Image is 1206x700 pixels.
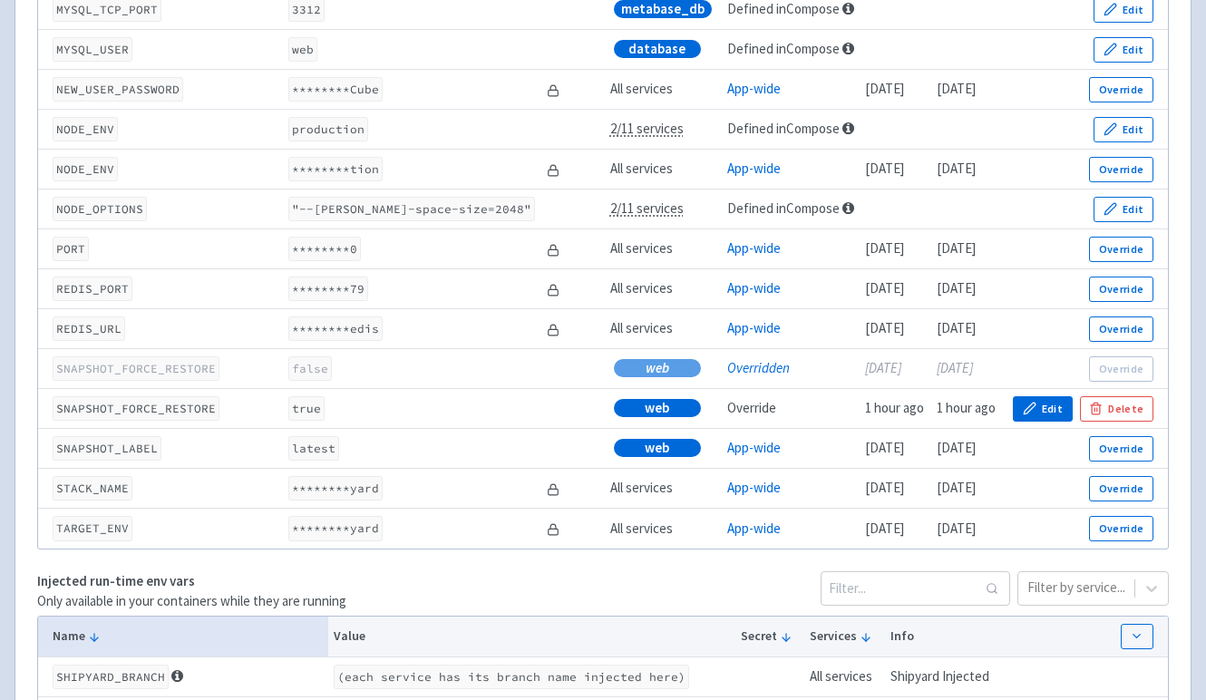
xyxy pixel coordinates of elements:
td: All services [604,150,721,190]
th: Info [885,617,1005,657]
code: latest [288,436,339,461]
time: [DATE] [937,319,976,336]
td: All services [604,509,721,549]
button: Override [1089,516,1153,541]
a: App-wide [727,319,781,336]
time: [DATE] [937,520,976,537]
span: web [645,399,669,417]
td: All services [604,469,721,509]
time: 1 hour ago [937,399,996,416]
span: 2/11 services [610,120,684,137]
time: [DATE] [865,239,904,257]
a: App-wide [727,239,781,257]
time: 1 hour ago [865,399,924,416]
td: All services [604,229,721,269]
code: TARGET_ENV [53,516,132,540]
span: web [646,359,669,377]
a: App-wide [727,160,781,177]
code: SNAPSHOT_FORCE_RESTORE [53,396,219,421]
button: Name [53,627,323,646]
code: (each service has its branch name injected here) [334,665,689,689]
button: Secret [741,627,798,646]
button: Override [1089,77,1153,102]
button: Edit [1094,197,1153,222]
input: Filter... [821,571,1010,606]
button: Edit [1094,37,1153,63]
button: Override [1089,237,1153,262]
code: STACK_NAME [53,476,132,501]
code: REDIS_URL [53,316,125,341]
a: App-wide [727,479,781,496]
button: Edit [1013,396,1073,422]
code: PORT [53,237,89,261]
td: All services [804,656,885,696]
a: Overridden [727,359,790,376]
span: 2/11 services [610,199,684,217]
time: [DATE] [937,479,976,496]
time: [DATE] [937,439,976,456]
button: Override [1089,436,1153,462]
code: MYSQL_USER [53,37,132,62]
td: Shipyard Injected [885,656,1005,696]
code: production [288,117,368,141]
time: [DATE] [865,479,904,496]
code: NEW_USER_PASSWORD [53,77,183,102]
time: [DATE] [937,359,973,376]
code: SNAPSHOT_LABEL [53,436,161,461]
button: Override [1089,316,1153,342]
code: REDIS_PORT [53,277,132,301]
button: Override [1089,157,1153,182]
time: [DATE] [865,439,904,456]
button: Delete [1080,396,1153,422]
code: NODE_ENV [53,117,118,141]
time: [DATE] [865,160,904,177]
button: Services [810,627,879,646]
a: Defined in Compose [727,120,840,137]
time: [DATE] [865,319,904,336]
th: Value [328,617,735,657]
code: true [288,396,325,421]
time: [DATE] [865,520,904,537]
button: Edit [1094,117,1153,142]
button: Override [1089,476,1153,501]
code: SHIPYARD_BRANCH [53,665,169,689]
a: App-wide [727,80,781,97]
time: [DATE] [937,160,976,177]
code: NODE_ENV [53,157,118,181]
button: Override [1089,356,1153,382]
p: Only available in your containers while they are running [37,591,346,612]
a: App-wide [727,439,781,456]
time: [DATE] [865,279,904,297]
td: Override [721,389,860,429]
code: "--[PERSON_NAME]-space-size=2048" [288,197,535,221]
a: Defined in Compose [727,199,840,217]
span: database [628,40,686,58]
time: [DATE] [865,359,901,376]
strong: Injected run-time env vars [37,572,195,589]
td: All services [604,309,721,349]
a: App-wide [727,279,781,297]
td: All services [604,70,721,110]
a: App-wide [727,520,781,537]
time: [DATE] [937,239,976,257]
a: Defined in Compose [727,40,840,57]
code: SNAPSHOT_FORCE_RESTORE [53,356,219,381]
code: web [288,37,317,62]
time: [DATE] [865,80,904,97]
span: web [645,439,669,457]
time: [DATE] [937,80,976,97]
code: NODE_OPTIONS [53,197,147,221]
button: Override [1089,277,1153,302]
time: [DATE] [937,279,976,297]
code: false [288,356,332,381]
td: All services [604,269,721,309]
